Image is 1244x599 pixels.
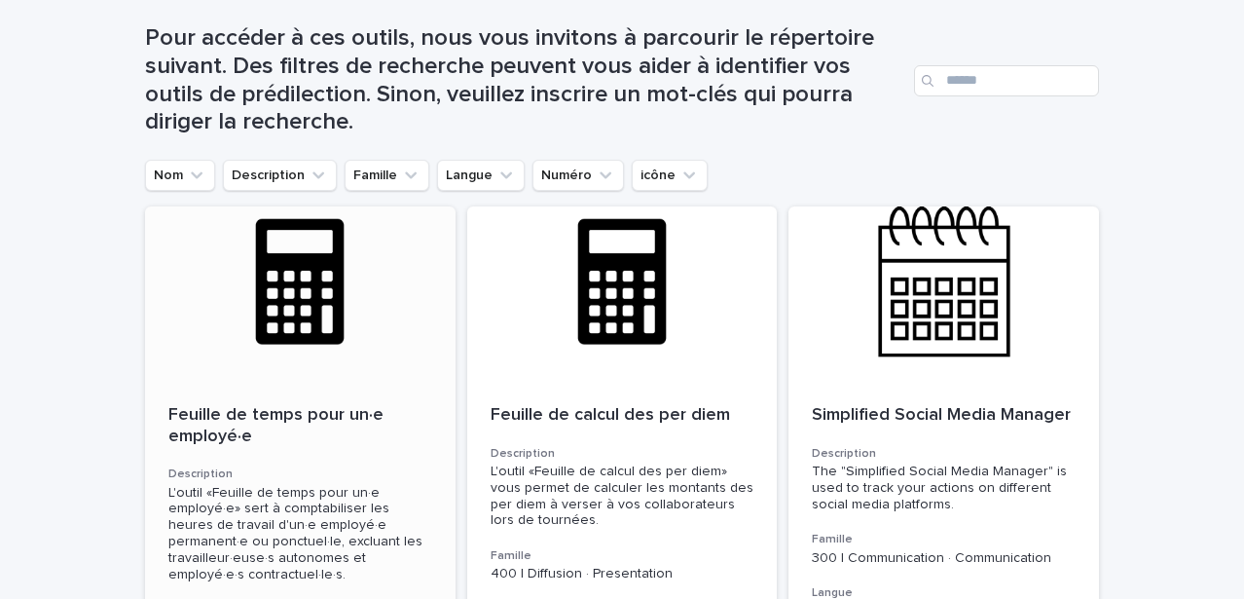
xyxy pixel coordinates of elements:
[914,65,1099,96] input: Search
[532,160,624,191] button: Numéro
[812,405,1076,427] p: Simplified Social Media Manager
[168,405,432,447] p: Feuille de temps pour un·e employé·e
[168,485,432,583] div: L'outil «Feuille de temps pour un·e employé·e» sert à comptabiliser les heures de travail d'un·e ...
[145,24,906,136] h1: Pour accéder à ces outils, nous vous invitons à parcourir le répertoire suivant. Des filtres de r...
[632,160,708,191] button: icône
[437,160,525,191] button: Langue
[145,160,215,191] button: Nom
[491,446,754,462] h3: Description
[491,405,754,427] p: Feuille de calcul des per diem
[812,464,1076,512] div: The "Simplified Social Media Manager" is used to track your actions on different social media pla...
[812,532,1076,547] h3: Famille
[345,160,429,191] button: Famille
[223,160,337,191] button: Description
[812,550,1076,567] p: 300 | Communication · Communication
[491,548,754,564] h3: Famille
[491,566,754,582] p: 400 | Diffusion · Presentation
[812,446,1076,462] h3: Description
[168,467,432,482] h3: Description
[491,464,754,529] div: L'outil «Feuille de calcul des per diem» vous permet de calculer les montants des per diem à vers...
